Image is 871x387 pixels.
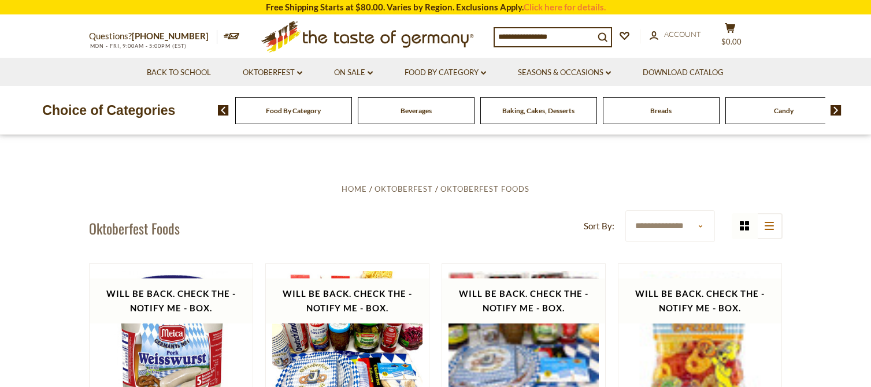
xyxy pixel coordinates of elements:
a: Account [650,28,701,41]
a: Seasons & Occasions [518,66,611,79]
a: Oktoberfest Foods [440,184,529,193]
img: previous arrow [218,105,229,116]
a: Back to School [147,66,211,79]
a: Food By Category [266,106,321,115]
a: Candy [774,106,794,115]
label: Sort By: [584,219,614,233]
span: MON - FRI, 9:00AM - 5:00PM (EST) [89,43,187,49]
a: [PHONE_NUMBER] [132,31,209,41]
a: Food By Category [405,66,486,79]
span: Account [664,29,701,39]
a: Baking, Cakes, Desserts [502,106,575,115]
a: Home [342,184,367,193]
a: Beverages [401,106,432,115]
a: Click here for details. [524,2,606,12]
a: Oktoberfest [375,184,433,193]
a: Oktoberfest [243,66,302,79]
span: $0.00 [721,37,742,46]
a: Download Catalog [643,66,724,79]
p: Questions? [89,29,217,44]
h1: Oktoberfest Foods [89,219,180,237]
a: On Sale [334,66,373,79]
img: next arrow [831,105,842,116]
a: Breads [650,106,672,115]
button: $0.00 [713,23,748,51]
